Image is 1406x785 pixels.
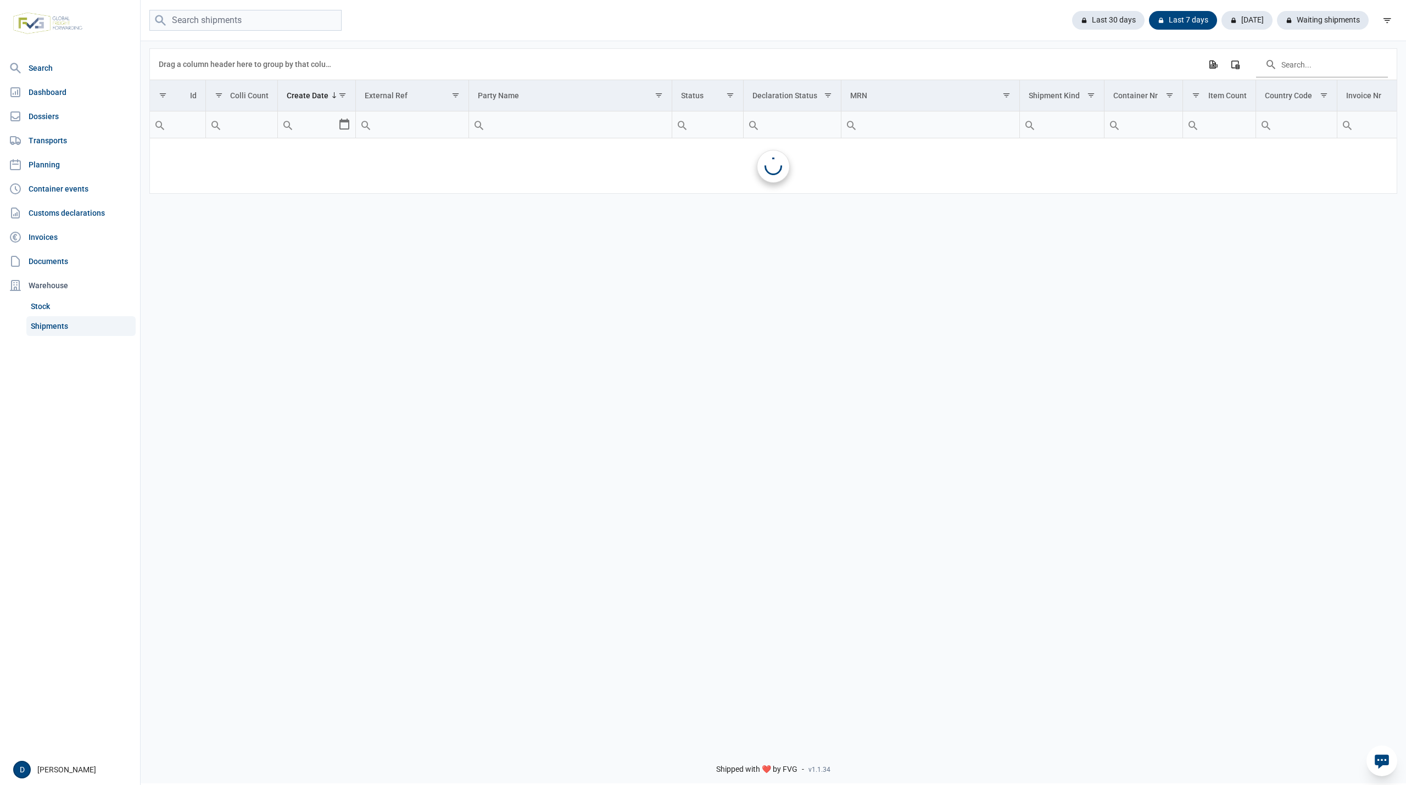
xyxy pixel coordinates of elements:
div: Country Code [1265,91,1312,100]
div: Create Date [287,91,328,100]
div: Search box [150,111,170,138]
a: Dossiers [4,105,136,127]
span: Show filter options for column 'Container Nr' [1165,91,1174,99]
input: Filter cell [206,111,278,138]
td: Filter cell [1182,111,1256,138]
a: Stock [26,296,136,316]
div: Declaration Status [752,91,817,100]
td: Column Item Count [1182,80,1256,111]
td: Column External Ref [356,80,468,111]
div: [PERSON_NAME] [13,761,133,778]
div: Colli Count [230,91,269,100]
span: Show filter options for column 'Create Date' [338,91,347,99]
button: D [13,761,31,778]
div: Search box [206,111,226,138]
input: Filter cell [1104,111,1182,138]
div: Invoice Nr [1346,91,1381,100]
div: Search box [744,111,763,138]
td: Column Create Date [278,80,356,111]
td: Filter cell [468,111,672,138]
div: [DATE] [1221,11,1273,30]
div: Last 7 days [1149,11,1217,30]
td: Column Status [672,80,744,111]
a: Invoices [4,226,136,248]
div: Container Nr [1113,91,1158,100]
div: Status [681,91,704,100]
td: Column MRN [841,80,1020,111]
span: No data [150,160,1397,172]
div: Warehouse [4,274,136,296]
td: Filter cell [278,111,356,138]
input: Filter cell [1183,111,1256,138]
div: Item Count [1208,91,1247,100]
td: Column Id [150,80,205,111]
td: Column Party Name [468,80,672,111]
div: Search box [1104,111,1124,138]
input: Filter cell [356,111,468,138]
div: Search box [1337,111,1357,138]
td: Filter cell [672,111,744,138]
span: Shipped with ❤️ by FVG [716,765,797,775]
div: Search box [841,111,861,138]
span: Show filter options for column 'Status' [726,91,734,99]
span: - [802,765,804,775]
div: Search box [469,111,489,138]
input: Filter cell [744,111,841,138]
a: Dashboard [4,81,136,103]
span: Show filter options for column 'Item Count' [1192,91,1200,99]
a: Customs declarations [4,202,136,224]
td: Filter cell [1256,111,1337,138]
div: Select [338,111,351,138]
a: Container events [4,178,136,200]
a: Transports [4,130,136,152]
td: Filter cell [841,111,1020,138]
div: Search box [672,111,692,138]
input: Filter cell [150,111,205,138]
div: Drag a column header here to group by that column [159,55,335,73]
div: Search box [278,111,298,138]
div: Last 30 days [1072,11,1145,30]
span: Show filter options for column 'Country Code' [1320,91,1328,99]
a: Shipments [26,316,136,336]
td: Column Declaration Status [744,80,841,111]
span: Show filter options for column 'External Ref' [451,91,460,99]
input: Filter cell [672,111,743,138]
div: External Ref [365,91,408,100]
input: Filter cell [1256,111,1337,138]
img: FVG - Global freight forwarding [9,8,87,38]
div: Export all data to Excel [1203,54,1223,74]
a: Planning [4,154,136,176]
div: Party Name [478,91,519,100]
span: Show filter options for column 'Declaration Status' [824,91,832,99]
div: Loading... [765,158,782,175]
div: Search box [1020,111,1040,138]
div: Search box [1183,111,1203,138]
span: Show filter options for column 'Shipment Kind' [1087,91,1095,99]
span: Show filter options for column 'MRN' [1002,91,1011,99]
td: Filter cell [205,111,278,138]
td: Column Country Code [1256,80,1337,111]
div: filter [1377,10,1397,30]
input: Search shipments [149,10,342,31]
input: Filter cell [841,111,1019,138]
div: MRN [850,91,867,100]
div: Shipment Kind [1029,91,1080,100]
td: Column Container Nr [1104,80,1183,111]
td: Filter cell [1019,111,1104,138]
a: Documents [4,250,136,272]
div: Data grid toolbar [159,49,1388,80]
a: Search [4,57,136,79]
input: Search in the data grid [1256,51,1388,77]
span: v1.1.34 [808,765,830,774]
input: Filter cell [469,111,672,138]
input: Filter cell [278,111,338,138]
div: Column Chooser [1225,54,1245,74]
td: Filter cell [1104,111,1183,138]
div: Search box [356,111,376,138]
td: Column Shipment Kind [1019,80,1104,111]
td: Column Colli Count [205,80,278,111]
span: Show filter options for column 'Colli Count' [215,91,223,99]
